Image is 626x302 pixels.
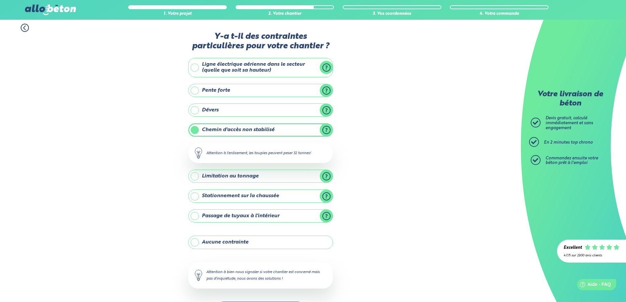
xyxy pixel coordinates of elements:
label: Aucune contrainte [188,236,333,249]
div: Attention à bien nous signaler si votre chantier est concerné mais pas d'inquiétude, nous avons d... [188,262,333,289]
label: Y-a t-il des contraintes particulières pour votre chantier ? [188,32,333,51]
div: Attention à l'enlisement, les toupies peuvent peser 32 tonnes! [188,143,333,163]
label: Ligne électrique aérienne dans le secteur (quelle que soit sa hauteur) [188,58,333,77]
label: Limitation au tonnage [188,170,333,183]
label: Passage de tuyaux à l'intérieur [188,209,333,222]
div: 4. Votre commande [450,12,548,16]
label: Stationnement sur la chaussée [188,189,333,202]
div: 2. Votre chantier [236,12,334,16]
div: 1. Votre projet [128,12,227,16]
label: Chemin d'accès non stabilisé [188,123,333,136]
label: Pente forte [188,84,333,97]
div: 3. Vos coordonnées [343,12,441,16]
img: allobéton [25,5,76,15]
iframe: Help widget launcher [568,276,619,295]
label: Dévers [188,104,333,117]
